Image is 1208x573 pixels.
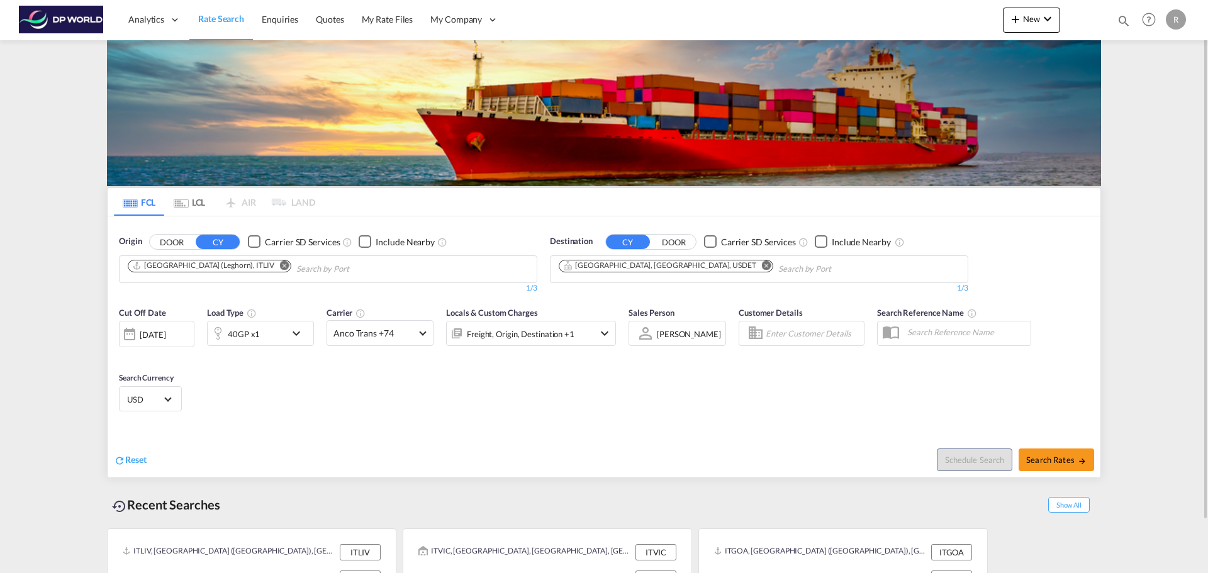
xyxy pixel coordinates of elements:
div: 40GP x1icon-chevron-down [207,321,314,346]
md-checkbox: Checkbox No Ink [248,235,340,248]
input: Chips input. [778,259,898,279]
div: OriginDOOR CY Checkbox No InkUnchecked: Search for CY (Container Yard) services for all selected ... [108,216,1100,477]
span: Sales Person [629,308,674,318]
div: ITLIV [340,544,381,560]
div: ITLIV, Livorno (Leghorn), Italy, Southern Europe, Europe [123,544,337,560]
span: Reset [125,454,147,465]
div: ITVIC, Vicenza, Italy, Southern Europe, Europe [418,544,632,560]
img: c08ca190194411f088ed0f3ba295208c.png [19,6,104,34]
md-select: Sales Person: Ruth Vega [656,325,722,343]
md-checkbox: Checkbox No Ink [359,235,435,248]
div: [DATE] [140,329,165,340]
button: CY [196,235,240,249]
span: Carrier [327,308,366,318]
div: Livorno (Leghorn), ITLIV [132,260,274,271]
span: Enquiries [262,14,298,25]
div: Freight Origin Destination Dock Stuffing [467,325,574,343]
div: 1/3 [119,283,537,294]
div: Recent Searches [107,491,225,519]
span: Load Type [207,308,257,318]
div: [DATE] [119,321,194,347]
div: [PERSON_NAME] [657,329,721,339]
div: Carrier SD Services [265,236,340,248]
md-icon: icon-refresh [114,455,125,466]
div: Include Nearby [832,236,891,248]
md-icon: icon-information-outline [247,308,257,318]
md-icon: icon-magnify [1117,14,1131,28]
input: Chips input. [296,259,416,279]
md-chips-wrap: Chips container. Use arrow keys to select chips. [557,256,903,279]
md-checkbox: Checkbox No Ink [815,235,891,248]
md-icon: Your search will be saved by the below given name [967,308,977,318]
md-tab-item: LCL [164,188,215,216]
img: LCL+%26+FCL+BACKGROUND.png [107,40,1101,186]
span: Quotes [316,14,344,25]
span: Locals & Custom Charges [446,308,538,318]
span: My Rate Files [362,14,413,25]
span: Destination [550,235,593,248]
md-checkbox: Checkbox No Ink [704,235,796,248]
md-select: Select Currency: $ USDUnited States Dollar [126,390,175,408]
md-icon: icon-chevron-down [597,326,612,341]
span: Origin [119,235,142,248]
span: My Company [430,13,482,26]
md-tab-item: FCL [114,188,164,216]
md-datepicker: Select [119,346,128,363]
span: Cut Off Date [119,308,166,318]
div: 1/3 [550,283,968,294]
md-icon: icon-chevron-down [289,326,310,341]
md-icon: Unchecked: Ignores neighbouring ports when fetching rates.Checked : Includes neighbouring ports w... [895,237,905,247]
div: ITGOA [931,544,972,560]
div: Help [1138,9,1166,31]
div: Carrier SD Services [721,236,796,248]
div: Detroit, MI, USDET [563,260,756,271]
md-icon: Unchecked: Search for CY (Container Yard) services for all selected carriers.Checked : Search for... [342,237,352,247]
span: Search Reference Name [877,308,977,318]
div: Freight Origin Destination Dock Stuffingicon-chevron-down [446,321,616,346]
span: Analytics [128,13,164,26]
div: R [1166,9,1186,30]
md-chips-wrap: Chips container. Use arrow keys to select chips. [126,256,421,279]
button: Remove [272,260,291,273]
span: Help [1138,9,1160,30]
button: DOOR [652,235,696,249]
md-icon: Unchecked: Ignores neighbouring ports when fetching rates.Checked : Includes neighbouring ports w... [437,237,447,247]
md-icon: icon-chevron-down [1040,11,1055,26]
button: Search Ratesicon-arrow-right [1019,448,1094,471]
button: icon-plus 400-fgNewicon-chevron-down [1003,8,1060,33]
span: Show All [1048,497,1090,513]
div: Press delete to remove this chip. [563,260,759,271]
md-icon: icon-arrow-right [1078,457,1087,465]
div: icon-magnify [1117,14,1131,33]
span: New [1008,14,1055,24]
div: 40GP x1 [228,325,260,343]
span: Rate Search [198,13,244,24]
span: USD [127,394,162,405]
span: Search Rates [1026,455,1087,465]
input: Search Reference Name [901,323,1031,342]
span: Anco Trans +74 [333,327,415,340]
md-icon: icon-backup-restore [112,499,127,514]
button: Remove [754,260,773,273]
button: Note: By default Schedule search will only considerorigin ports, destination ports and cut off da... [937,448,1012,471]
span: Customer Details [739,308,802,318]
div: Include Nearby [376,236,435,248]
button: CY [606,235,650,249]
md-icon: The selected Trucker/Carrierwill be displayed in the rate results If the rates are from another f... [355,308,366,318]
md-icon: Unchecked: Search for CY (Container Yard) services for all selected carriers.Checked : Search for... [798,237,808,247]
div: ITVIC [635,544,676,560]
div: ITGOA, Genova (Genoa), Italy, Southern Europe, Europe [714,544,928,560]
div: Press delete to remove this chip. [132,260,277,271]
md-icon: icon-plus 400-fg [1008,11,1023,26]
span: Search Currency [119,373,174,382]
md-pagination-wrapper: Use the left and right arrow keys to navigate between tabs [114,188,315,216]
button: DOOR [150,235,194,249]
div: icon-refreshReset [114,453,147,467]
input: Enter Customer Details [766,324,860,343]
